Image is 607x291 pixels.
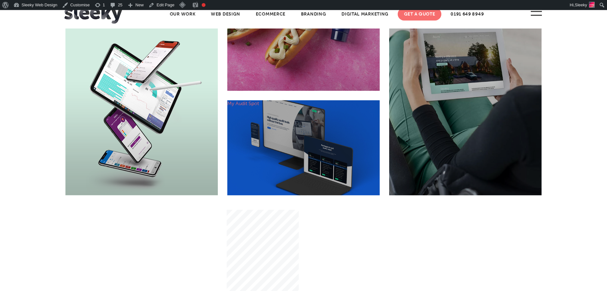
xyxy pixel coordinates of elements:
[398,8,442,21] a: Get A Quote
[65,21,218,195] a: SR1 Development Background SR1 Development SR1 Development SR1 Development SR1 Development Gradie...
[227,100,380,195] a: My Audit Spot
[589,2,595,8] img: sleeky-avatar.svg
[227,100,380,106] div: My Audit Spot
[202,3,205,7] div: Focus keyphrase not set
[295,8,333,21] a: Branding
[389,21,542,195] a: Acura Living
[249,8,292,21] a: Ecommerce
[575,3,587,7] span: Sleeky
[444,8,490,21] a: 0191 649 8949
[205,8,247,21] a: Web Design
[163,8,202,21] a: Our Work
[335,8,395,21] a: Digital Marketing
[64,5,122,24] img: Sleeky Web Design Newcastle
